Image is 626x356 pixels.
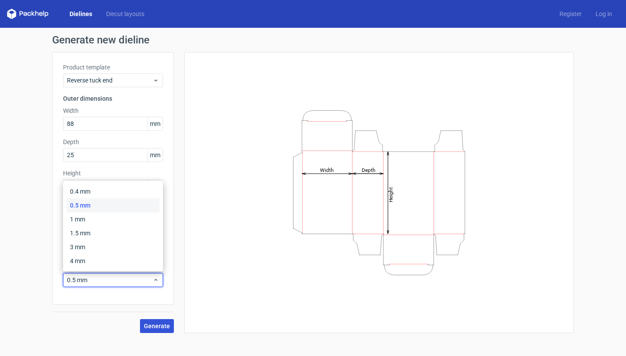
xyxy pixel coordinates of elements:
div: 1.5 mm [67,226,160,240]
button: Generate [140,319,174,333]
tspan: Height [388,187,394,202]
span: mm [147,148,163,162]
div: 3 mm [67,240,160,254]
div: 4 mm [67,254,160,268]
span: 0.5 mm [67,276,153,284]
label: Width [63,106,163,115]
tspan: Width [320,167,334,173]
a: Log in [589,10,619,18]
div: 0.4 mm [67,185,160,198]
div: 1 mm [67,212,160,226]
span: mm [147,117,163,130]
h1: Generate new dieline [52,35,574,45]
h3: Outer dimensions [63,94,163,103]
label: Depth [63,138,163,146]
a: Register [553,10,589,18]
a: Diecut layouts [99,10,151,18]
span: mm [147,180,163,193]
tspan: Depth [362,167,376,173]
span: Generate [144,323,170,329]
div: 0.5 mm [67,198,160,212]
label: Height [63,169,163,178]
span: Reverse tuck end [67,76,153,85]
label: Product template [63,63,163,72]
a: Dielines [63,10,99,18]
